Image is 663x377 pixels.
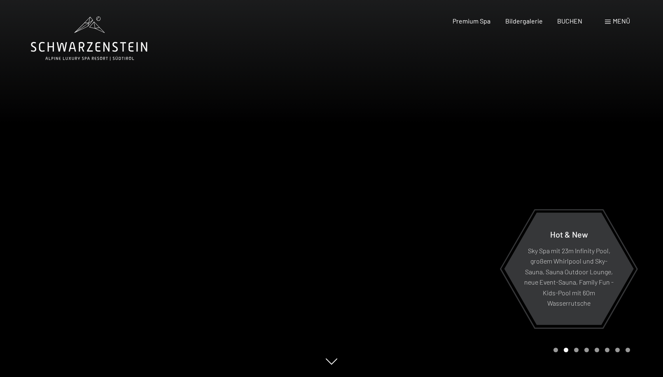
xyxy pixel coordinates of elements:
[553,348,558,352] div: Carousel Page 1
[584,348,589,352] div: Carousel Page 4
[550,229,588,239] span: Hot & New
[595,348,599,352] div: Carousel Page 5
[557,17,582,25] a: BUCHEN
[605,348,609,352] div: Carousel Page 6
[551,348,630,352] div: Carousel Pagination
[453,17,490,25] a: Premium Spa
[615,348,620,352] div: Carousel Page 7
[564,348,568,352] div: Carousel Page 2 (Current Slide)
[613,17,630,25] span: Menü
[626,348,630,352] div: Carousel Page 8
[505,17,543,25] a: Bildergalerie
[524,245,614,309] p: Sky Spa mit 23m Infinity Pool, großem Whirlpool und Sky-Sauna, Sauna Outdoor Lounge, neue Event-S...
[574,348,579,352] div: Carousel Page 3
[504,212,634,325] a: Hot & New Sky Spa mit 23m Infinity Pool, großem Whirlpool und Sky-Sauna, Sauna Outdoor Lounge, ne...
